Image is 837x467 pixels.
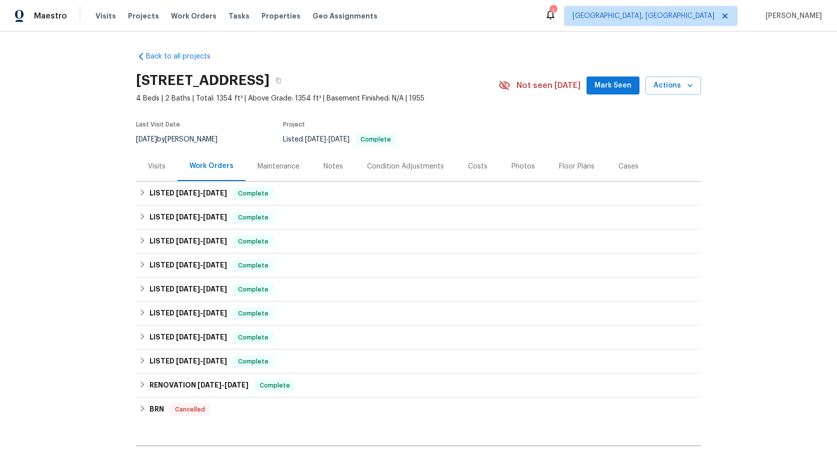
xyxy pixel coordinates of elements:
[203,357,227,364] span: [DATE]
[283,136,396,143] span: Listed
[312,11,377,21] span: Geo Assignments
[95,11,116,21] span: Visits
[189,161,233,171] div: Work Orders
[203,261,227,268] span: [DATE]
[136,229,701,253] div: LISTED [DATE]-[DATE]Complete
[283,121,305,127] span: Project
[228,12,249,19] span: Tasks
[305,136,349,143] span: -
[176,333,200,340] span: [DATE]
[136,373,701,397] div: RENOVATION [DATE]-[DATE]Complete
[136,93,498,103] span: 4 Beds | 2 Baths | Total: 1354 ft² | Above Grade: 1354 ft² | Basement Finished: N/A | 1955
[176,333,227,340] span: -
[305,136,326,143] span: [DATE]
[176,261,227,268] span: -
[234,236,272,246] span: Complete
[572,11,714,21] span: [GEOGRAPHIC_DATA], [GEOGRAPHIC_DATA]
[224,381,248,388] span: [DATE]
[149,211,227,223] h6: LISTED
[511,161,535,171] div: Photos
[148,161,165,171] div: Visits
[234,188,272,198] span: Complete
[594,79,631,92] span: Mark Seen
[356,136,395,142] span: Complete
[468,161,487,171] div: Costs
[136,133,229,145] div: by [PERSON_NAME]
[136,397,701,421] div: BRN Cancelled
[176,357,227,364] span: -
[203,309,227,316] span: [DATE]
[203,213,227,220] span: [DATE]
[149,235,227,247] h6: LISTED
[136,253,701,277] div: LISTED [DATE]-[DATE]Complete
[645,76,701,95] button: Actions
[234,356,272,366] span: Complete
[136,325,701,349] div: LISTED [DATE]-[DATE]Complete
[328,136,349,143] span: [DATE]
[34,11,67,21] span: Maestro
[149,355,227,367] h6: LISTED
[136,181,701,205] div: LISTED [DATE]-[DATE]Complete
[234,284,272,294] span: Complete
[234,260,272,270] span: Complete
[136,121,180,127] span: Last Visit Date
[203,237,227,244] span: [DATE]
[176,237,227,244] span: -
[234,332,272,342] span: Complete
[234,308,272,318] span: Complete
[176,285,227,292] span: -
[197,381,221,388] span: [DATE]
[516,80,580,90] span: Not seen [DATE]
[176,309,200,316] span: [DATE]
[176,237,200,244] span: [DATE]
[176,285,200,292] span: [DATE]
[136,136,157,143] span: [DATE]
[136,51,232,61] a: Back to all projects
[367,161,444,171] div: Condition Adjustments
[171,404,209,414] span: Cancelled
[203,333,227,340] span: [DATE]
[197,381,248,388] span: -
[203,189,227,196] span: [DATE]
[149,403,164,415] h6: BRN
[149,283,227,295] h6: LISTED
[171,11,216,21] span: Work Orders
[257,161,299,171] div: Maintenance
[136,301,701,325] div: LISTED [DATE]-[DATE]Complete
[559,161,594,171] div: Floor Plans
[149,307,227,319] h6: LISTED
[149,379,248,391] h6: RENOVATION
[136,277,701,301] div: LISTED [DATE]-[DATE]Complete
[586,76,639,95] button: Mark Seen
[176,213,200,220] span: [DATE]
[136,75,269,85] h2: [STREET_ADDRESS]
[255,380,294,390] span: Complete
[176,261,200,268] span: [DATE]
[653,79,693,92] span: Actions
[149,259,227,271] h6: LISTED
[234,212,272,222] span: Complete
[176,357,200,364] span: [DATE]
[269,71,287,89] button: Copy Address
[549,6,556,16] div: 1
[618,161,638,171] div: Cases
[203,285,227,292] span: [DATE]
[136,205,701,229] div: LISTED [DATE]-[DATE]Complete
[128,11,159,21] span: Projects
[176,189,200,196] span: [DATE]
[136,349,701,373] div: LISTED [DATE]-[DATE]Complete
[176,213,227,220] span: -
[261,11,300,21] span: Properties
[761,11,822,21] span: [PERSON_NAME]
[176,309,227,316] span: -
[176,189,227,196] span: -
[149,331,227,343] h6: LISTED
[149,187,227,199] h6: LISTED
[323,161,343,171] div: Notes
